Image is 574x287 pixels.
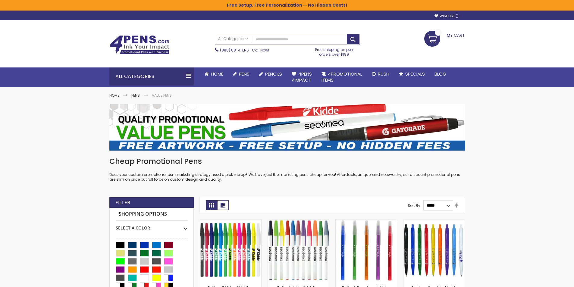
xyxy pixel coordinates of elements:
[220,48,249,53] a: (888) 88-4PENS
[220,48,269,53] span: - Call Now!
[109,93,119,98] a: Home
[336,220,397,225] a: Belfast Translucent Value Stick Pen
[434,14,459,18] a: Wishlist
[211,71,223,77] span: Home
[434,71,446,77] span: Blog
[200,220,261,225] a: Belfast B Value Stick Pen
[109,67,194,86] div: All Categories
[292,71,312,83] span: 4Pens 4impact
[268,220,329,225] a: Belfast Value Stick Pen
[403,220,465,225] a: Custom Cambria Plastic Retractable Ballpoint Pen - Monochromatic Body Color
[322,71,362,83] span: 4PROMOTIONAL ITEMS
[218,36,248,41] span: All Categories
[408,203,420,208] label: Sort By
[268,220,329,281] img: Belfast Value Stick Pen
[265,71,282,77] span: Pencils
[287,67,317,87] a: 4Pens4impact
[109,104,465,151] img: Value Pens
[109,157,465,182] div: Does your custom promotional pen marketing strategy need a pick me up? We have just the marketing...
[115,199,130,206] strong: Filter
[152,93,172,98] strong: Value Pens
[317,67,367,87] a: 4PROMOTIONALITEMS
[239,71,249,77] span: Pens
[367,67,394,81] a: Rush
[109,157,465,166] h1: Cheap Promotional Pens
[403,220,465,281] img: Custom Cambria Plastic Retractable Ballpoint Pen - Monochromatic Body Color
[109,35,170,55] img: 4Pens Custom Pens and Promotional Products
[336,220,397,281] img: Belfast Translucent Value Stick Pen
[254,67,287,81] a: Pencils
[309,45,359,57] div: Free shipping on pen orders over $199
[200,67,228,81] a: Home
[378,71,389,77] span: Rush
[206,200,217,210] strong: Grid
[394,67,430,81] a: Specials
[430,67,451,81] a: Blog
[116,208,187,221] strong: Shopping Options
[116,221,187,231] div: Select A Color
[200,220,261,281] img: Belfast B Value Stick Pen
[215,34,251,44] a: All Categories
[405,71,425,77] span: Specials
[228,67,254,81] a: Pens
[131,93,140,98] a: Pens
